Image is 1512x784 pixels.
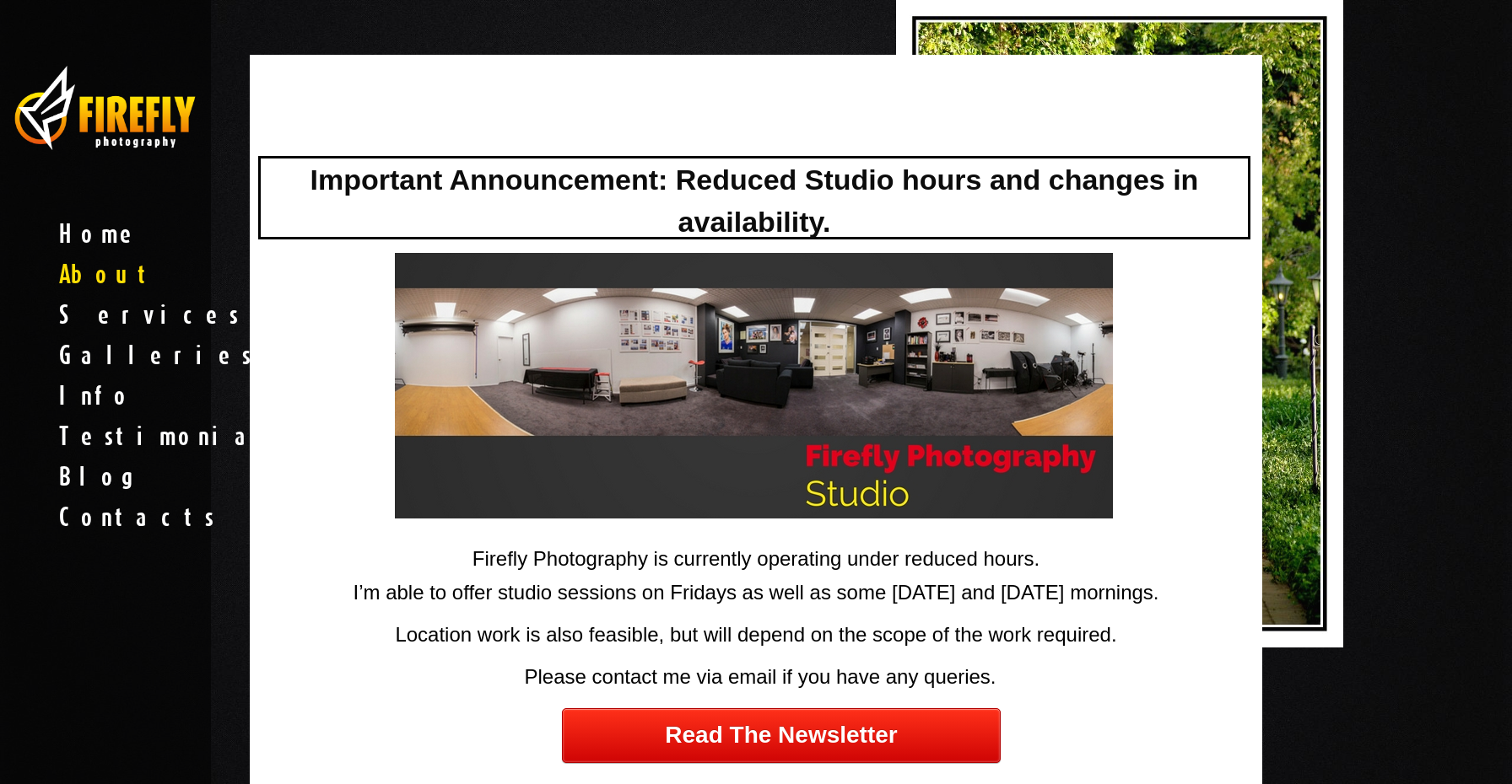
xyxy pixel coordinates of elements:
[254,620,1258,658] div: Location work is also feasible, but will depend on the scope of the work required.
[258,662,1262,700] div: Please contact me via email if you have any queries.
[254,577,1258,615] div: I’m able to offer studio sessions on Fridays as well as some [DATE] and [DATE] mornings.
[258,156,1250,239] div: Important Announcement: Reduced Studio hours and changes in availability.
[254,544,1258,573] div: Firefly Photography is currently operating under reduced hours.
[562,708,1001,763] a: Read The Newsletter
